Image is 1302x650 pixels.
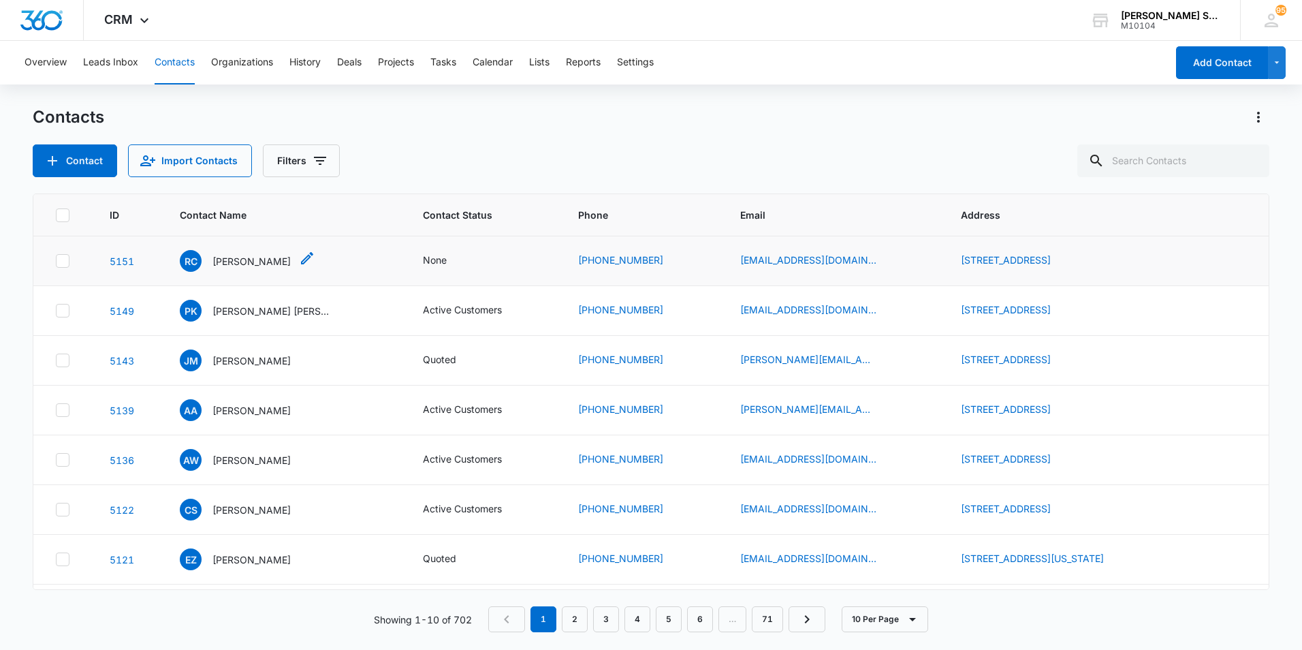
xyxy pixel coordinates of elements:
[110,208,128,222] span: ID
[423,253,471,269] div: Contact Status - None - Select to Edit Field
[128,144,252,177] button: Import Contacts
[180,499,202,521] span: CS
[961,501,1075,518] div: Address - 234 Dover, Bloomingdale, IL, 60108, United States - Select to Edit Field
[578,402,663,416] a: [PHONE_NUMBER]
[180,449,202,471] span: AW
[212,453,291,467] p: [PERSON_NAME]
[423,551,456,566] div: Quoted
[212,304,335,318] p: [PERSON_NAME] [PERSON_NAME]
[33,107,104,127] h1: Contacts
[423,501,526,518] div: Contact Status - Active Customers - Select to Edit Field
[378,41,414,84] button: Projects
[180,399,315,421] div: Contact Name - Archibald Agyemang - Select to Edit Field
[740,402,901,418] div: Email - archibald.agyemang@gmail.com - Select to Edit Field
[961,553,1104,564] a: [STREET_ADDRESS][US_STATE]
[961,253,1075,269] div: Address - 26209 Mapleview Drive, Plainfield, Il, 60585 - Select to Edit Field
[578,352,663,367] a: [PHONE_NUMBER]
[752,606,783,632] a: Page 71
[289,41,321,84] button: History
[740,352,876,367] a: [PERSON_NAME][EMAIL_ADDRESS][DOMAIN_NAME]
[740,208,908,222] span: Email
[740,501,901,518] div: Email - csutter323@att.net - Select to Edit Field
[961,402,1075,418] div: Address - 20427 Balsum, Crest Hill, IL, 60403 - Select to Edit Field
[430,41,456,84] button: Tasks
[423,352,481,369] div: Contact Status - Quoted - Select to Edit Field
[212,553,291,567] p: [PERSON_NAME]
[1275,5,1286,16] div: notifications count
[740,352,901,369] div: Email - jeremy.jmcdole@gmail.com - Select to Edit Field
[1176,46,1268,79] button: Add Contact
[562,606,588,632] a: Page 2
[961,254,1051,266] a: [STREET_ADDRESS]
[423,452,502,466] div: Active Customers
[488,606,825,632] nav: Pagination
[110,454,134,466] a: Navigate to contact details page for Andrea Williamson
[578,551,663,566] a: [PHONE_NUMBER]
[25,41,67,84] button: Overview
[656,606,682,632] a: Page 5
[110,504,134,516] a: Navigate to contact details page for Carmelia Sutter
[961,354,1051,365] a: [STREET_ADDRESS]
[578,452,663,466] a: [PHONE_NUMBER]
[180,208,370,222] span: Contact Name
[423,452,526,468] div: Contact Status - Active Customers - Select to Edit Field
[530,606,556,632] em: 1
[961,551,1128,568] div: Address - 9316 Windy Crest Dr Dallas Texas 75243, Dallas, TX, 75243 - Select to Edit Field
[211,41,273,84] button: Organizations
[104,12,133,27] span: CRM
[180,250,315,272] div: Contact Name - Rohit Chaudhari - Select to Edit Field
[529,41,550,84] button: Lists
[1077,144,1269,177] input: Search Contacts
[110,305,134,317] a: Navigate to contact details page for Paresh Kumar Trivedi
[624,606,650,632] a: Page 4
[961,208,1227,222] span: Address
[1121,10,1220,21] div: account name
[740,253,876,267] a: [EMAIL_ADDRESS][DOMAIN_NAME]
[212,503,291,517] p: [PERSON_NAME]
[617,41,654,84] button: Settings
[961,403,1051,415] a: [STREET_ADDRESS]
[566,41,601,84] button: Reports
[180,250,202,272] span: RC
[578,253,663,267] a: [PHONE_NUMBER]
[961,452,1075,468] div: Address - 1901 Buffalo Bend, Lewisville, TX, 75067 - Select to Edit Field
[263,144,340,177] button: Filters
[578,303,688,319] div: Phone - (204) 730-9429 - Select to Edit Field
[740,551,876,566] a: [EMAIL_ADDRESS][DOMAIN_NAME]
[961,503,1051,514] a: [STREET_ADDRESS]
[110,554,134,566] a: Navigate to contact details page for Eddie Zamora
[1248,106,1269,128] button: Actions
[961,304,1051,315] a: [STREET_ADDRESS]
[578,352,688,369] div: Phone - (773) 243-6332 - Select to Edit Field
[593,606,619,632] a: Page 3
[740,551,901,568] div: Email - edzkfl@gmail.com - Select to Edit Field
[33,144,117,177] button: Add Contact
[740,253,901,269] div: Email - chaudhari2@gmail.com - Select to Edit Field
[423,208,526,222] span: Contact Status
[180,499,315,521] div: Contact Name - Carmelia Sutter - Select to Edit Field
[578,501,688,518] div: Phone - (847) 409-1963 - Select to Edit Field
[180,350,315,371] div: Contact Name - Jeremy McDole - Select to Edit Field
[180,300,202,322] span: PK
[961,303,1075,319] div: Address - 11342 Cedar Springs, Frisco, TX, 75035 - Select to Edit Field
[578,253,688,269] div: Phone - (630) 348-1210 - Select to Edit Field
[687,606,713,632] a: Page 6
[180,548,315,570] div: Contact Name - Eddie Zamora - Select to Edit Field
[423,501,502,516] div: Active Customers
[180,300,360,322] div: Contact Name - Paresh Kumar Trivedi - Select to Edit Field
[961,352,1075,369] div: Address - 222 Clover Ridge Drive, Lockport, IL, 60441 - Select to Edit Field
[961,453,1051,465] a: [STREET_ADDRESS]
[180,399,202,421] span: AA
[110,355,134,367] a: Navigate to contact details page for Jeremy McDole
[578,402,688,418] div: Phone - (630) 748-1922 - Select to Edit Field
[180,350,202,371] span: JM
[212,354,291,368] p: [PERSON_NAME]
[423,253,447,267] div: None
[578,551,688,568] div: Phone - (202) 560-9424 - Select to Edit Field
[740,452,901,468] div: Email - andreawilliamson821@gmail.com - Select to Edit Field
[423,551,481,568] div: Contact Status - Quoted - Select to Edit Field
[740,501,876,516] a: [EMAIL_ADDRESS][DOMAIN_NAME]
[423,352,456,367] div: Quoted
[423,402,526,418] div: Contact Status - Active Customers - Select to Edit Field
[578,501,663,516] a: [PHONE_NUMBER]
